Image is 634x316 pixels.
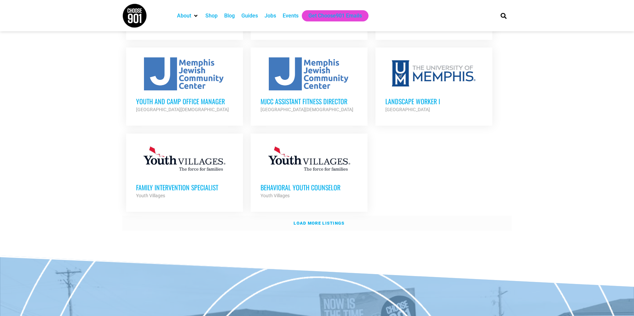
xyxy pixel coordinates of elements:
a: About [177,12,191,20]
strong: Youth Villages [136,193,165,198]
h3: Youth and Camp Office Manager [136,97,233,106]
a: Jobs [264,12,276,20]
a: Blog [224,12,235,20]
h3: MJCC Assistant Fitness Director [261,97,358,106]
strong: Load more listings [294,221,344,226]
a: Load more listings [122,216,512,231]
strong: [GEOGRAPHIC_DATA][DEMOGRAPHIC_DATA] [261,107,353,112]
strong: [GEOGRAPHIC_DATA][DEMOGRAPHIC_DATA] [136,107,229,112]
a: Behavioral Youth Counselor Youth Villages [251,134,368,209]
a: Youth and Camp Office Manager [GEOGRAPHIC_DATA][DEMOGRAPHIC_DATA] [126,47,243,123]
a: MJCC Assistant Fitness Director [GEOGRAPHIC_DATA][DEMOGRAPHIC_DATA] [251,47,368,123]
div: About [174,10,202,21]
a: Guides [241,12,258,20]
nav: Main nav [174,10,489,21]
h3: Landscape Worker I [385,97,482,106]
a: Events [283,12,299,20]
strong: [GEOGRAPHIC_DATA] [385,107,430,112]
div: Search [498,10,509,21]
h3: Behavioral Youth Counselor [261,183,358,192]
a: Family Intervention Specialist Youth Villages [126,134,243,209]
a: Shop [205,12,218,20]
a: Get Choose901 Emails [308,12,362,20]
h3: Family Intervention Specialist [136,183,233,192]
strong: Youth Villages [261,193,290,198]
a: Landscape Worker I [GEOGRAPHIC_DATA] [375,47,492,123]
